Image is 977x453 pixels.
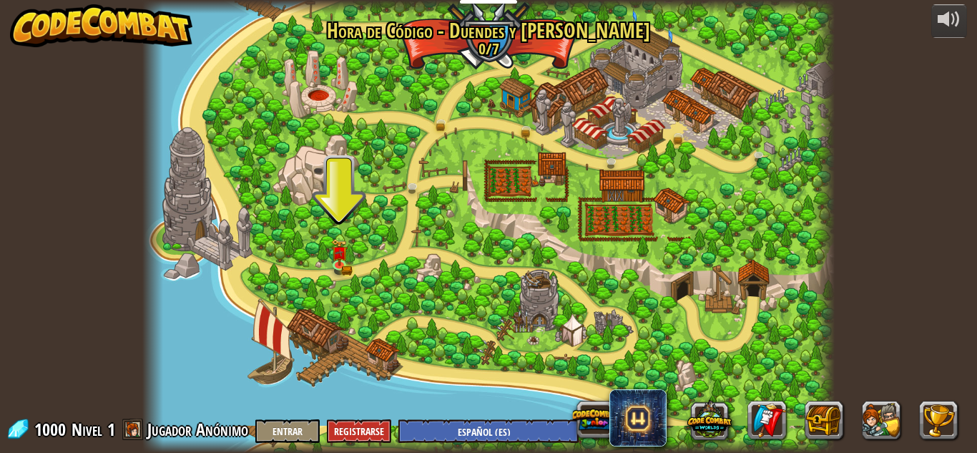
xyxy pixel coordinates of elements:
span: 1000 [34,418,70,441]
img: level-banner-unlock.png [331,240,348,266]
span: Jugador Anónimo [147,418,248,441]
button: Registrarse [327,419,391,443]
img: CodeCombat - Learn how to code by playing a game [10,4,193,47]
span: Nivel [72,418,102,442]
button: Ajustar volúmen [931,4,967,38]
img: portrait.png [335,250,344,257]
button: Entrar [255,419,320,443]
span: 1 [107,418,115,441]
